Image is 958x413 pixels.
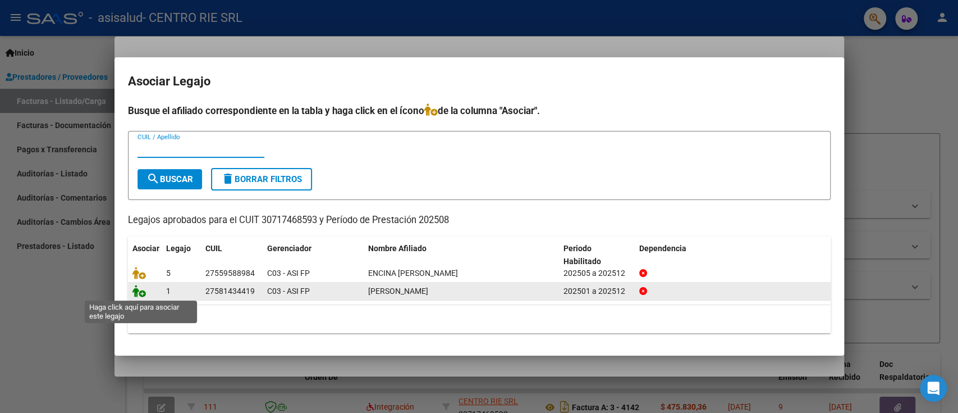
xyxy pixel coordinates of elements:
[639,244,686,253] span: Dependencia
[166,244,191,253] span: Legajo
[128,237,162,274] datatable-header-cell: Asociar
[263,237,364,274] datatable-header-cell: Gerenciador
[146,174,193,184] span: Buscar
[128,71,831,92] h2: Asociar Legajo
[563,267,630,280] div: 202505 a 202512
[166,287,171,296] span: 1
[128,305,831,333] div: 2 registros
[128,103,831,118] h4: Busque el afiliado correspondiente en la tabla y haga click en el ícono de la columna "Asociar".
[128,214,831,228] p: Legajos aprobados para el CUIT 30717468593 y Período de Prestación 202508
[132,244,159,253] span: Asociar
[368,287,428,296] span: LUQUE LUNA ISABELLA ADABEL
[166,269,171,278] span: 5
[221,172,235,185] mat-icon: delete
[211,168,312,190] button: Borrar Filtros
[559,237,635,274] datatable-header-cell: Periodo Habilitado
[368,244,427,253] span: Nombre Afiliado
[364,237,560,274] datatable-header-cell: Nombre Afiliado
[563,285,630,298] div: 202501 a 202512
[205,244,222,253] span: CUIL
[563,244,601,266] span: Periodo Habilitado
[201,237,263,274] datatable-header-cell: CUIL
[162,237,201,274] datatable-header-cell: Legajo
[205,267,255,280] div: 27559588984
[635,237,831,274] datatable-header-cell: Dependencia
[267,287,310,296] span: C03 - ASI FP
[146,172,160,185] mat-icon: search
[205,285,255,298] div: 27581434419
[368,269,458,278] span: ENCINA DELFINA MELINA
[920,375,947,402] div: Open Intercom Messenger
[137,169,202,189] button: Buscar
[267,269,310,278] span: C03 - ASI FP
[267,244,311,253] span: Gerenciador
[221,174,302,184] span: Borrar Filtros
